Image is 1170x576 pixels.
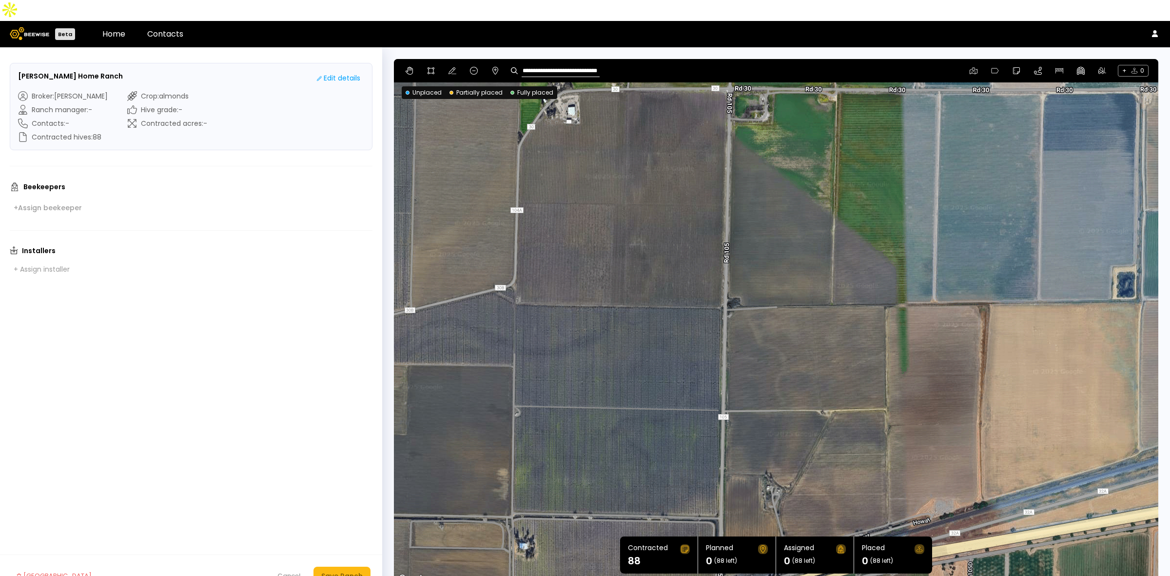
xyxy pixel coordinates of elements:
button: + Assign installer [10,262,74,276]
div: Fully placed [510,88,553,97]
a: Home [102,28,125,40]
div: Partially placed [449,88,503,97]
div: + Assign installer [14,265,70,274]
a: Contacts [147,28,183,40]
div: Placed [862,544,885,554]
span: (88 left) [870,558,893,564]
div: Unplaced [406,88,442,97]
span: + 0 [1118,65,1149,77]
h3: Installers [22,247,56,254]
button: +Assign beekeeper [10,201,86,215]
h1: 0 [862,556,868,566]
button: Edit details [313,71,364,85]
img: Beewise logo [10,27,49,40]
div: Contacts : - [18,119,108,128]
div: Broker : [PERSON_NAME] [18,91,108,101]
h1: 0 [784,556,790,566]
span: (88 left) [714,558,737,564]
div: Contracted [628,544,668,554]
div: + Assign beekeeper [14,203,82,212]
h1: 0 [706,556,712,566]
div: Edit details [317,73,360,83]
div: Crop : almonds [127,91,207,101]
h3: Beekeepers [23,183,65,190]
div: Planned [706,544,733,554]
h3: [PERSON_NAME] Home Ranch [18,71,123,81]
div: Contracted acres : - [127,119,207,128]
h1: 88 [628,556,641,566]
div: Beta [55,28,75,40]
div: Assigned [784,544,814,554]
div: Ranch manager : - [18,105,108,115]
div: Hive grade : - [127,105,207,115]
div: Contracted hives : 88 [18,132,108,142]
span: (88 left) [792,558,815,564]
